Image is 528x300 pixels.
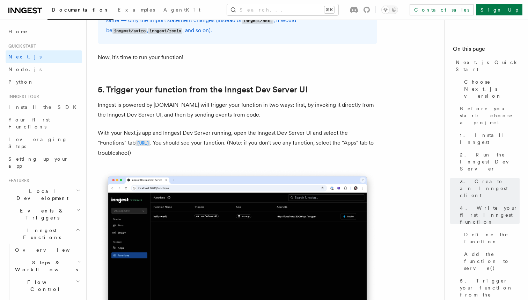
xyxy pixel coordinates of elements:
span: Local Development [6,188,76,202]
a: Sign Up [476,4,522,15]
code: inngest/astro [112,28,147,34]
a: Overview [12,244,82,256]
span: Add the function to serve() [464,251,520,272]
span: Leveraging Steps [8,137,67,149]
span: AgentKit [163,7,200,13]
a: 4. Write your first Inngest function [457,202,520,228]
a: Install the SDK [6,101,82,113]
span: Features [6,178,29,183]
button: Inngest Functions [6,224,82,244]
span: 4. Write your first Inngest function [460,204,520,225]
span: Flow Control [12,279,76,293]
a: Contact sales [410,4,474,15]
span: Python [8,79,34,85]
a: 1. Install Inngest [457,129,520,148]
h4: On this page [453,45,520,56]
button: Toggle dark mode [381,6,398,14]
span: Quick start [6,43,36,49]
a: Define the function [461,228,520,248]
p: 👉 Note that you can import for other frameworks and the rest of the code, in fact, remains the sa... [106,5,369,36]
button: Local Development [6,185,82,204]
a: AgentKit [159,2,205,19]
span: Your first Functions [8,117,50,130]
span: Before you start: choose a project [460,105,520,126]
span: Documentation [52,7,109,13]
span: Overview [15,247,87,253]
a: Choose Next.js version [461,76,520,102]
a: Home [6,25,82,38]
span: Inngest Functions [6,227,75,241]
a: Setting up your app [6,153,82,172]
button: Steps & Workflows [12,256,82,276]
a: 3. Create an Inngest client [457,175,520,202]
p: Inngest is powered by [DOMAIN_NAME] will trigger your function in two ways: first, by invoking it... [98,100,377,120]
span: 3. Create an Inngest client [460,178,520,199]
a: [URL] [135,139,150,146]
a: Next.js [6,50,82,63]
a: Next.js Quick Start [453,56,520,76]
button: Events & Triggers [6,204,82,224]
a: Before you start: choose a project [457,102,520,129]
a: 2. Run the Inngest Dev Server [457,148,520,175]
span: Events & Triggers [6,207,76,221]
span: Home [8,28,28,35]
a: Documentation [47,2,113,20]
span: Inngest tour [6,94,39,99]
p: With your Next.js app and Inngest Dev Server running, open the Inngest Dev Server UI and select t... [98,128,377,158]
span: Choose Next.js version [464,78,520,99]
span: 1. Install Inngest [460,132,520,146]
span: Define the function [464,231,520,245]
a: Leveraging Steps [6,133,82,153]
a: Python [6,76,82,88]
span: Install the SDK [8,104,81,110]
code: inngest/next [242,18,273,24]
span: Next.js Quick Start [456,59,520,73]
a: 5. Trigger your function from the Inngest Dev Server UI [98,85,308,95]
a: Your first Functions [6,113,82,133]
kbd: ⌘K [324,6,334,13]
button: Search...⌘K [227,4,338,15]
span: Examples [118,7,155,13]
code: inngest/remix [148,28,182,34]
span: Steps & Workflows [12,259,78,273]
p: Now, it's time to run your function! [98,53,377,62]
span: Next.js [8,54,42,60]
span: Setting up your app [8,156,68,169]
a: Node.js [6,63,82,76]
a: Add the function to serve() [461,248,520,274]
span: Node.js [8,67,42,72]
span: 2. Run the Inngest Dev Server [460,151,520,172]
a: Examples [113,2,159,19]
button: Flow Control [12,276,82,295]
code: [URL] [135,140,150,146]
